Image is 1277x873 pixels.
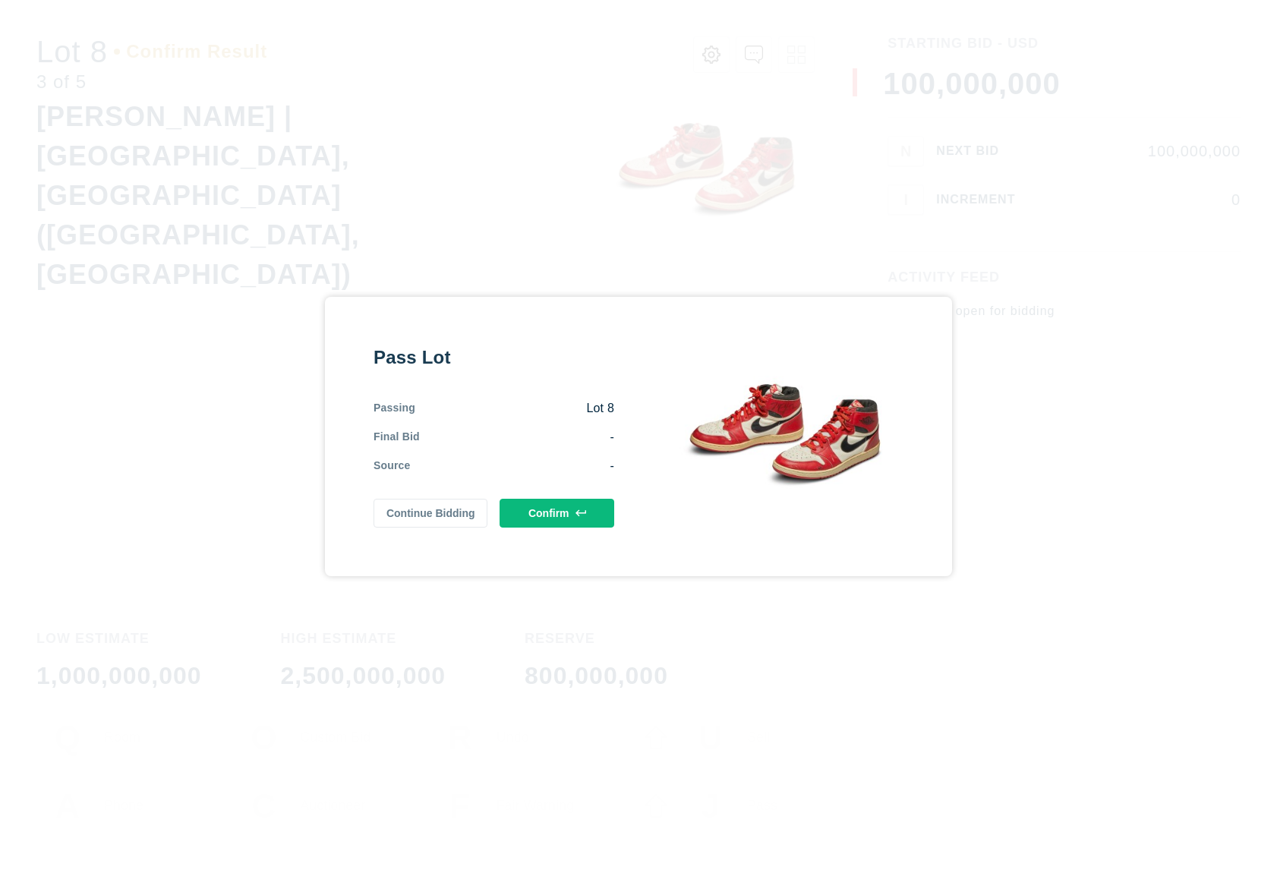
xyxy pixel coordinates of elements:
[374,429,420,446] div: Final Bid
[415,400,614,417] div: Lot 8
[420,429,614,446] div: -
[411,458,614,474] div: -
[374,499,488,528] button: Continue Bidding
[374,345,614,370] div: Pass Lot
[500,499,614,528] button: Confirm
[374,458,411,474] div: Source
[374,400,415,417] div: Passing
